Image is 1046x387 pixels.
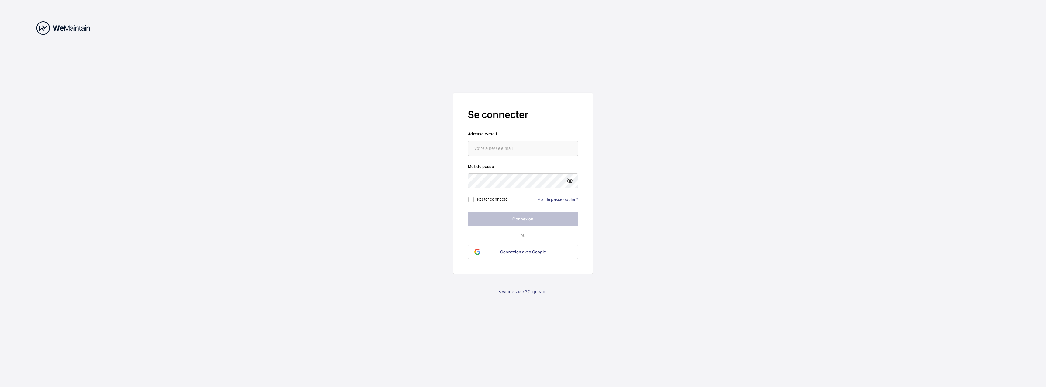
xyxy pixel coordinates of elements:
a: Mot de passe oublié ? [537,197,578,202]
button: Connexion [468,212,578,226]
label: Adresse e-mail [468,131,578,137]
label: Mot de passe [468,164,578,170]
a: Besoin d'aide ? Cliquez ici [498,289,548,295]
label: Rester connecté [477,196,507,201]
h2: Se connecter [468,107,578,122]
span: Connexion avec Google [500,249,546,254]
p: ou [468,232,578,238]
input: Votre adresse e-mail [468,141,578,156]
